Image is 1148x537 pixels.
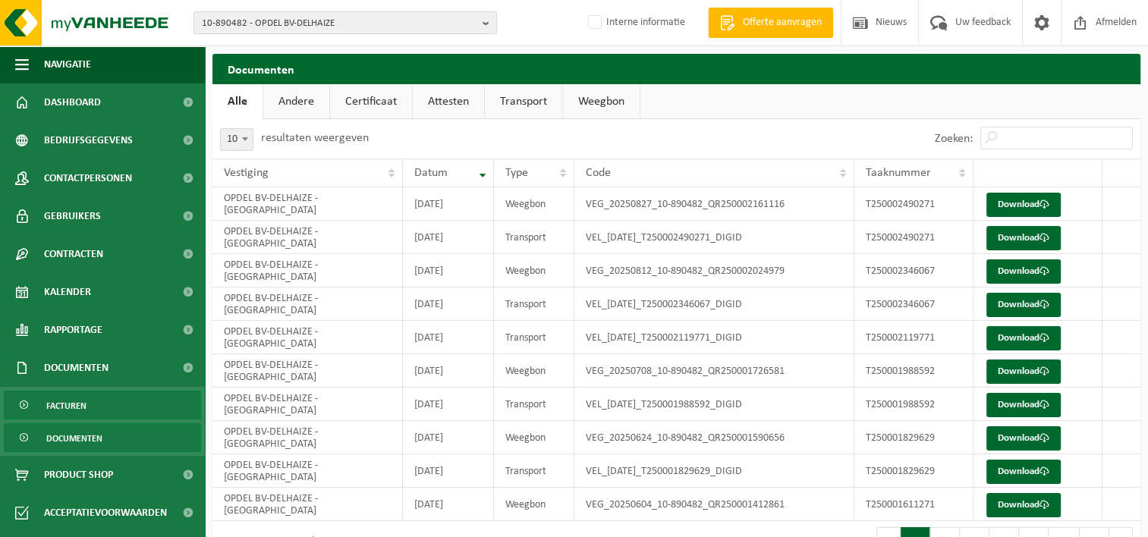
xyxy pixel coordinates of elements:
span: Rapportage [44,311,102,349]
td: [DATE] [403,187,494,221]
td: [DATE] [403,454,494,488]
span: Acceptatievoorwaarden [44,494,167,532]
a: Download [986,426,1061,451]
td: VEL_[DATE]_T250001988592_DIGID [574,388,854,421]
a: Transport [485,84,562,119]
a: Attesten [413,84,484,119]
span: Gebruikers [44,197,101,235]
a: Facturen [4,391,201,419]
td: T250001829629 [854,421,973,454]
td: OPDEL BV-DELHAIZE - [GEOGRAPHIC_DATA] [212,287,403,321]
span: Taaknummer [866,167,931,179]
td: T250002119771 [854,321,973,354]
span: Navigatie [44,46,91,83]
td: OPDEL BV-DELHAIZE - [GEOGRAPHIC_DATA] [212,354,403,388]
label: Interne informatie [585,11,685,34]
td: OPDEL BV-DELHAIZE - [GEOGRAPHIC_DATA] [212,221,403,254]
td: Transport [494,454,574,488]
td: Weegbon [494,254,574,287]
span: Documenten [44,349,109,387]
td: [DATE] [403,488,494,521]
td: VEG_20250812_10-890482_QR250002024979 [574,254,854,287]
td: Weegbon [494,421,574,454]
a: Download [986,259,1061,284]
a: Download [986,393,1061,417]
td: T250001611271 [854,488,973,521]
label: resultaten weergeven [261,132,369,144]
a: Download [986,193,1061,217]
td: OPDEL BV-DELHAIZE - [GEOGRAPHIC_DATA] [212,488,403,521]
button: 10-890482 - OPDEL BV-DELHAIZE [193,11,497,34]
a: Download [986,460,1061,484]
td: Transport [494,287,574,321]
span: Offerte aanvragen [739,15,826,30]
td: Weegbon [494,187,574,221]
a: Download [986,326,1061,350]
td: Weegbon [494,488,574,521]
td: VEL_[DATE]_T250002490271_DIGID [574,221,854,254]
span: Datum [414,167,448,179]
td: [DATE] [403,287,494,321]
td: VEL_[DATE]_T250002346067_DIGID [574,287,854,321]
td: VEG_20250827_10-890482_QR250002161116 [574,187,854,221]
span: 10 [221,129,253,150]
a: Documenten [4,423,201,452]
td: OPDEL BV-DELHAIZE - [GEOGRAPHIC_DATA] [212,321,403,354]
span: Type [505,167,528,179]
td: T250002346067 [854,254,973,287]
span: Vestiging [224,167,269,179]
td: [DATE] [403,421,494,454]
td: OPDEL BV-DELHAIZE - [GEOGRAPHIC_DATA] [212,388,403,421]
a: Download [986,293,1061,317]
td: Transport [494,221,574,254]
td: OPDEL BV-DELHAIZE - [GEOGRAPHIC_DATA] [212,454,403,488]
a: Weegbon [563,84,640,119]
span: Bedrijfsgegevens [44,121,133,159]
td: T250002490271 [854,187,973,221]
td: T250002490271 [854,221,973,254]
td: OPDEL BV-DELHAIZE - [GEOGRAPHIC_DATA] [212,187,403,221]
span: Contactpersonen [44,159,132,197]
a: Download [986,360,1061,384]
td: VEL_[DATE]_T250001829629_DIGID [574,454,854,488]
a: Download [986,226,1061,250]
span: Code [586,167,611,179]
td: VEG_20250604_10-890482_QR250001412861 [574,488,854,521]
span: Kalender [44,273,91,311]
span: Documenten [46,424,102,453]
td: T250001829629 [854,454,973,488]
td: [DATE] [403,254,494,287]
span: 10 [220,128,253,151]
a: Andere [263,84,329,119]
span: Product Shop [44,456,113,494]
td: [DATE] [403,388,494,421]
td: Weegbon [494,354,574,388]
td: Transport [494,388,574,421]
td: T250002346067 [854,287,973,321]
td: Transport [494,321,574,354]
td: OPDEL BV-DELHAIZE - [GEOGRAPHIC_DATA] [212,254,403,287]
span: 10-890482 - OPDEL BV-DELHAIZE [202,12,476,35]
label: Zoeken: [935,133,973,145]
span: Contracten [44,235,103,273]
a: Download [986,493,1061,517]
a: Alle [212,84,263,119]
td: VEG_20250624_10-890482_QR250001590656 [574,421,854,454]
h2: Documenten [212,54,1140,83]
td: T250001988592 [854,354,973,388]
td: OPDEL BV-DELHAIZE - [GEOGRAPHIC_DATA] [212,421,403,454]
td: T250001988592 [854,388,973,421]
span: Facturen [46,391,86,420]
td: [DATE] [403,221,494,254]
td: [DATE] [403,354,494,388]
td: VEL_[DATE]_T250002119771_DIGID [574,321,854,354]
td: [DATE] [403,321,494,354]
a: Offerte aanvragen [708,8,833,38]
a: Certificaat [330,84,412,119]
td: VEG_20250708_10-890482_QR250001726581 [574,354,854,388]
span: Dashboard [44,83,101,121]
